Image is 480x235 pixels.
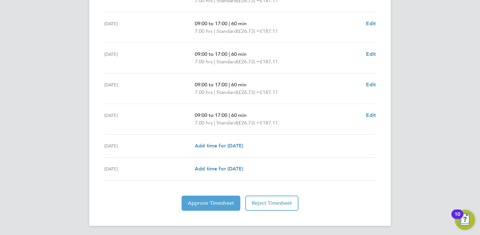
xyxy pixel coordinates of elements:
[237,28,260,34] span: (£26.73) =
[366,50,376,58] a: Edit
[216,58,237,66] span: Standard
[195,28,213,34] span: 7.00 hrs
[260,120,278,126] span: £187.11
[366,81,376,89] a: Edit
[195,166,243,172] span: Add time for [DATE]
[260,59,278,65] span: £187.11
[195,165,243,173] a: Add time for [DATE]
[231,20,247,26] span: 60 min
[214,89,215,95] span: |
[216,27,237,35] span: Standard
[195,51,227,57] span: 09:00 to 17:00
[195,120,213,126] span: 7.00 hrs
[195,82,227,88] span: 09:00 to 17:00
[104,165,195,173] div: [DATE]
[182,196,240,211] button: Approve Timesheet
[366,82,376,88] span: Edit
[188,200,234,206] span: Approve Timesheet
[455,210,475,230] button: Open Resource Center, 10 new notifications
[104,81,195,96] div: [DATE]
[366,112,376,118] span: Edit
[366,20,376,27] a: Edit
[231,51,247,57] span: 60 min
[252,200,292,206] span: Reject Timesheet
[104,112,195,127] div: [DATE]
[104,20,195,35] div: [DATE]
[229,20,230,26] span: |
[214,59,215,65] span: |
[455,214,460,222] div: 10
[245,196,298,211] button: Reject Timesheet
[366,20,376,26] span: Edit
[195,59,213,65] span: 7.00 hrs
[366,112,376,119] a: Edit
[195,20,227,26] span: 09:00 to 17:00
[195,142,243,150] a: Add time for [DATE]
[229,112,230,118] span: |
[231,82,247,88] span: 60 min
[195,89,213,95] span: 7.00 hrs
[214,120,215,126] span: |
[229,51,230,57] span: |
[366,51,376,57] span: Edit
[237,59,260,65] span: (£26.73) =
[216,89,237,96] span: Standard
[229,82,230,88] span: |
[214,28,215,34] span: |
[260,28,278,34] span: £187.11
[237,120,260,126] span: (£26.73) =
[195,112,227,118] span: 09:00 to 17:00
[237,89,260,95] span: (£26.73) =
[260,89,278,95] span: £187.11
[104,50,195,66] div: [DATE]
[195,143,243,149] span: Add time for [DATE]
[216,119,237,127] span: Standard
[104,142,195,150] div: [DATE]
[231,112,247,118] span: 60 min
